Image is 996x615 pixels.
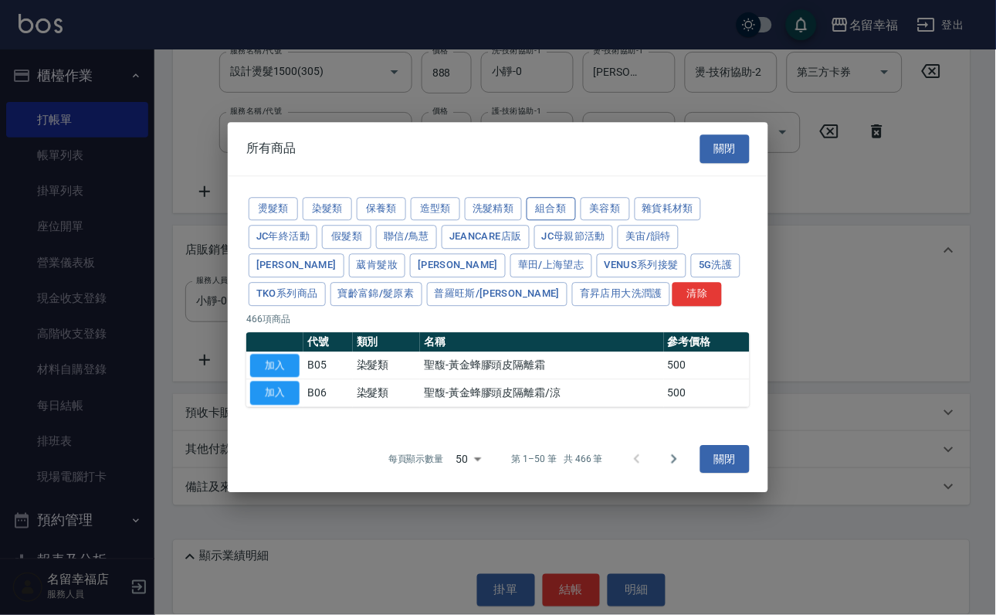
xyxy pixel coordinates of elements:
td: B05 [303,352,353,379]
td: B06 [303,379,353,407]
button: 雜貨耗材類 [635,197,702,221]
button: 保養類 [357,197,406,221]
button: TKO系列商品 [249,282,326,306]
button: 普羅旺斯/[PERSON_NAME] [427,282,568,306]
button: JC母親節活動 [534,226,614,250]
td: 500 [664,352,750,379]
button: Go to next page [656,441,693,478]
button: 假髮類 [322,226,371,250]
th: 類別 [353,332,420,352]
button: 加入 [250,382,300,406]
div: 50 [450,438,487,480]
button: 染髮類 [303,197,352,221]
button: 美容類 [581,197,630,221]
th: 名稱 [420,332,664,352]
button: 燙髮類 [249,197,298,221]
button: 關閉 [700,134,750,163]
button: 寶齡富錦/髮原素 [330,282,422,306]
td: 聖馥-黃金蜂膠頭皮隔離霜/涼 [420,379,664,407]
button: 5G洗護 [691,253,740,277]
p: 每頁顯示數量 [388,453,444,467]
p: 第 1–50 筆 共 466 筆 [512,453,603,467]
button: 葳肯髮妝 [349,253,406,277]
button: 洗髮精類 [465,197,522,221]
button: 聯信/鳥慧 [376,226,437,250]
button: JeanCare店販 [442,226,530,250]
td: 聖馥-黃金蜂膠頭皮隔離霜 [420,352,664,379]
button: [PERSON_NAME] [410,253,506,277]
button: 育昇店用大洗潤護 [572,282,670,306]
button: 關閉 [700,445,750,474]
td: 染髮類 [353,379,420,407]
span: 所有商品 [246,141,296,157]
p: 466 項商品 [246,312,750,326]
td: 500 [664,379,750,407]
button: 造型類 [411,197,460,221]
button: 加入 [250,354,300,378]
button: 清除 [672,282,722,306]
td: 染髮類 [353,352,420,379]
th: 參考價格 [664,332,750,352]
button: 組合類 [527,197,576,221]
button: 美宙/韻特 [618,226,679,250]
button: [PERSON_NAME] [249,253,344,277]
button: JC年終活動 [249,226,317,250]
th: 代號 [303,332,353,352]
button: 華田/上海望志 [510,253,592,277]
button: Venus系列接髮 [597,253,686,277]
